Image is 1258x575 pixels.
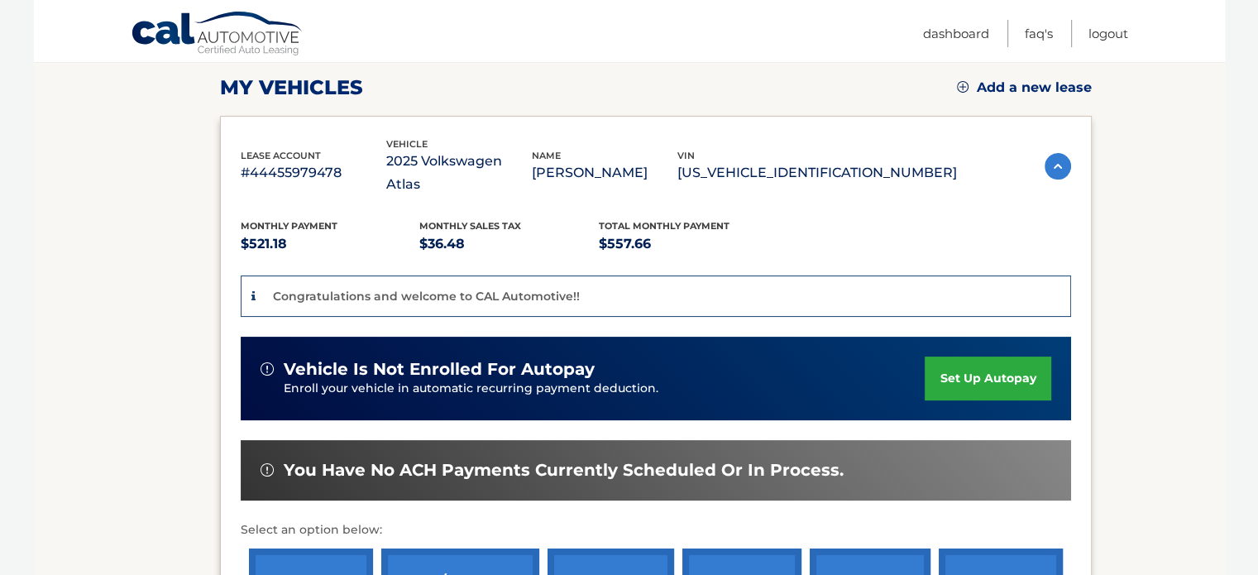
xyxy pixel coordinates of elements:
a: Logout [1088,20,1128,47]
span: name [532,150,561,161]
a: set up autopay [925,357,1050,400]
span: Total Monthly Payment [599,220,729,232]
h2: my vehicles [220,75,363,100]
p: $36.48 [419,232,599,256]
a: Cal Automotive [131,11,304,59]
p: [PERSON_NAME] [532,161,677,184]
p: $557.66 [599,232,778,256]
span: vehicle [386,138,428,150]
span: vin [677,150,695,161]
p: #44455979478 [241,161,386,184]
img: alert-white.svg [261,463,274,477]
img: accordion-active.svg [1045,153,1071,180]
img: add.svg [957,81,969,93]
a: FAQ's [1025,20,1053,47]
p: Congratulations and welcome to CAL Automotive!! [273,289,580,304]
span: Monthly Payment [241,220,337,232]
span: You have no ACH payments currently scheduled or in process. [284,460,844,481]
span: lease account [241,150,321,161]
span: vehicle is not enrolled for autopay [284,359,595,380]
img: alert-white.svg [261,362,274,376]
p: $521.18 [241,232,420,256]
p: [US_VEHICLE_IDENTIFICATION_NUMBER] [677,161,957,184]
a: Dashboard [923,20,989,47]
p: Enroll your vehicle in automatic recurring payment deduction. [284,380,926,398]
p: 2025 Volkswagen Atlas [386,150,532,196]
p: Select an option below: [241,520,1071,540]
a: Add a new lease [957,79,1092,96]
span: Monthly sales Tax [419,220,521,232]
